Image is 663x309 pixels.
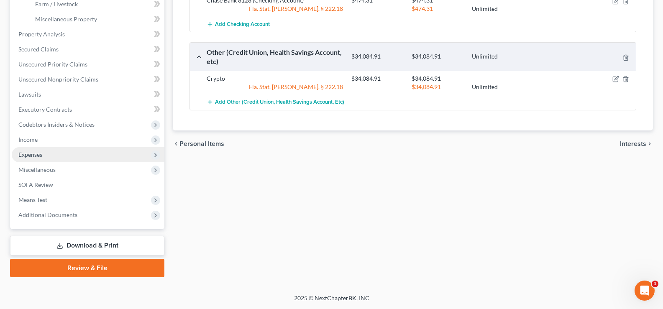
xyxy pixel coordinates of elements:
a: Review & File [10,259,164,277]
span: Farm / Livestock [35,0,78,8]
button: chevron_left Personal Items [173,140,224,147]
div: $34,084.91 [407,53,468,61]
a: Miscellaneous Property [28,12,164,27]
span: Unsecured Priority Claims [18,61,87,68]
span: Unsecured Nonpriority Claims [18,76,98,83]
div: $34,084.91 [347,74,407,83]
span: Additional Documents [18,211,77,218]
button: Add Checking Account [207,16,270,32]
span: Personal Items [179,140,224,147]
a: Unsecured Nonpriority Claims [12,72,164,87]
div: $34,084.91 [407,74,468,83]
div: 2025 © NextChapterBK, INC [93,294,570,309]
span: Add Checking Account [215,21,270,28]
span: Executory Contracts [18,106,72,113]
button: Interests chevron_right [620,140,653,147]
a: SOFA Review [12,177,164,192]
div: $34,084.91 [407,83,468,91]
div: Fla. Stat. [PERSON_NAME]. § 222.18 [202,83,347,91]
span: Income [18,136,38,143]
span: Property Analysis [18,31,65,38]
i: chevron_right [646,140,653,147]
span: 1 [652,281,658,287]
a: Executory Contracts [12,102,164,117]
span: Add Other (Credit Union, Health Savings Account, etc) [215,99,344,106]
iframe: Intercom live chat [635,281,655,301]
div: $34,084.91 [347,53,407,61]
a: Property Analysis [12,27,164,42]
div: Unlimited [468,53,528,61]
div: $474.31 [407,5,468,13]
span: Means Test [18,196,47,203]
a: Download & Print [10,236,164,255]
button: Add Other (Credit Union, Health Savings Account, etc) [207,94,344,110]
a: Unsecured Priority Claims [12,57,164,72]
div: Unlimited [468,5,528,13]
div: Unlimited [468,83,528,91]
span: Miscellaneous [18,166,56,173]
span: Expenses [18,151,42,158]
span: Lawsuits [18,91,41,98]
div: Other (Credit Union, Health Savings Account, etc) [202,48,347,66]
div: Fla. Stat. [PERSON_NAME]. § 222.18 [202,5,347,13]
span: Miscellaneous Property [35,15,97,23]
span: Secured Claims [18,46,59,53]
div: Crypto [202,74,347,83]
a: Lawsuits [12,87,164,102]
a: Secured Claims [12,42,164,57]
span: Codebtors Insiders & Notices [18,121,95,128]
span: Interests [620,140,646,147]
i: chevron_left [173,140,179,147]
span: SOFA Review [18,181,53,188]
